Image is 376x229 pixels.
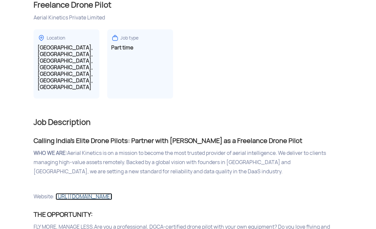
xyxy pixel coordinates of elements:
[56,193,112,200] a: [URL][DOMAIN_NAME]
[34,135,343,146] div: Calling India's Elite Drone Pilots: Partner with [PERSON_NAME] as a Freelance Drone Pilot
[34,209,343,220] div: THE OPPORTUNITY:
[111,44,169,51] h3: Part time
[38,44,95,91] h3: [GEOGRAPHIC_DATA], [GEOGRAPHIC_DATA], [GEOGRAPHIC_DATA], [GEOGRAPHIC_DATA], [GEOGRAPHIC_DATA], [G...
[120,35,138,41] div: Job type
[38,34,45,42] img: ic_locationdetail.svg
[34,193,55,200] span: Website:
[34,150,67,157] span: WHO WE ARE:
[47,35,65,41] div: Location
[34,14,343,21] div: Aerial Kinetics Private Limited
[34,117,343,128] h2: Job Description
[34,150,326,175] span: Aerial Kinetics is on a mission to become the most trusted provider of aerial intelligence. We de...
[111,34,119,42] img: ic_jobtype.svg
